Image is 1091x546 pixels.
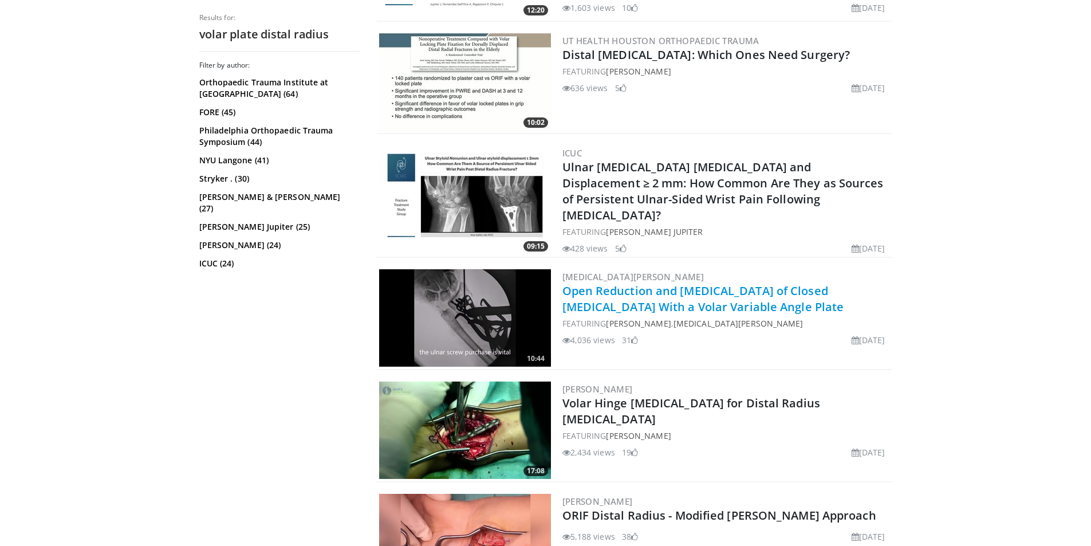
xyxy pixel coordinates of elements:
a: 10:02 [379,33,551,131]
li: [DATE] [852,242,885,254]
a: [PERSON_NAME] [562,496,633,507]
img: 6d00aef8-ef2a-452b-a06e-0571e3d3795e.300x170_q85_crop-smart_upscale.jpg [379,382,551,479]
a: Open Reduction and [MEDICAL_DATA] of Closed [MEDICAL_DATA] With a Volar Variable Angle Plate [562,283,844,315]
img: a1c8c2ab-f568-4173-8575-76e1e64e1da9.jpg.300x170_q85_crop-smart_upscale.jpg [379,151,551,249]
a: ICUC (24) [199,258,357,269]
a: 09:15 [379,151,551,249]
span: 09:15 [523,241,548,252]
div: FEATURING , [562,317,890,329]
a: 17:08 [379,382,551,479]
a: UT Health Houston Orthopaedic Trauma [562,35,759,46]
li: 19 [622,446,638,458]
a: [PERSON_NAME] [606,318,671,329]
span: 12:20 [523,5,548,15]
a: [PERSON_NAME] Jupiter (25) [199,221,357,233]
span: 17:08 [523,466,548,476]
img: 4fa962e2-59c7-4a6d-bbcb-0b259140658b.300x170_q85_crop-smart_upscale.jpg [379,33,551,131]
a: [MEDICAL_DATA][PERSON_NAME] [673,318,804,329]
p: Results for: [199,13,360,22]
li: 38 [622,531,638,543]
li: [DATE] [852,2,885,14]
a: NYU Langone (41) [199,155,357,166]
a: Distal [MEDICAL_DATA]: Which Ones Need Surgery? [562,47,850,62]
a: 10:44 [379,269,551,367]
li: [DATE] [852,82,885,94]
span: 10:44 [523,353,548,364]
li: [DATE] [852,334,885,346]
a: ORIF Distal Radius - Modified [PERSON_NAME] Approach [562,508,876,523]
li: 10 [622,2,638,14]
a: [PERSON_NAME] & [PERSON_NAME] (27) [199,191,357,214]
div: FEATURING [562,65,890,77]
a: [PERSON_NAME] Jupiter [606,226,703,237]
li: 4,036 views [562,334,615,346]
li: 5 [615,242,627,254]
li: 2,434 views [562,446,615,458]
a: [PERSON_NAME] [606,430,671,441]
a: [PERSON_NAME] (24) [199,239,357,251]
div: FEATURING [562,226,890,238]
li: 31 [622,334,638,346]
li: 5 [615,82,627,94]
a: FORE (45) [199,107,357,118]
li: 1,603 views [562,2,615,14]
li: [DATE] [852,531,885,543]
li: 428 views [562,242,608,254]
a: Ulnar [MEDICAL_DATA] [MEDICAL_DATA] and Displacement ≥ 2 mm: How Common Are They as Sources of Pe... [562,159,884,223]
a: [PERSON_NAME] [606,66,671,77]
h2: volar plate distal radius [199,27,360,42]
a: [PERSON_NAME] [562,383,633,395]
h3: Filter by author: [199,61,360,70]
div: FEATURING [562,430,890,442]
a: ICUC [562,147,582,159]
span: 10:02 [523,117,548,128]
a: Orthopaedic Trauma Institute at [GEOGRAPHIC_DATA] (64) [199,77,357,100]
li: 5,188 views [562,531,615,543]
li: 636 views [562,82,608,94]
a: Stryker . (30) [199,173,357,184]
li: [DATE] [852,446,885,458]
a: Philadelphia Orthopaedic Trauma Symposium (44) [199,125,357,148]
a: [MEDICAL_DATA][PERSON_NAME] [562,271,704,282]
a: Volar Hinge [MEDICAL_DATA] for Distal Radius [MEDICAL_DATA] [562,395,820,427]
img: 5fa26224-b101-4fa0-a169-ba2a7945ead4.300x170_q85_crop-smart_upscale.jpg [379,269,551,367]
